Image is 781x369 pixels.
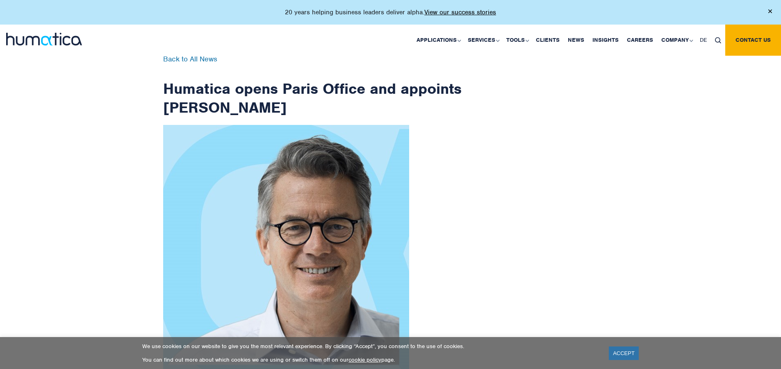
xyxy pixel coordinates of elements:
a: Clients [532,25,564,56]
a: Back to All News [163,54,217,63]
p: 20 years helping business leaders deliver alpha. [285,8,496,16]
a: Services [464,25,502,56]
a: cookie policy [348,356,381,363]
a: View our success stories [424,8,496,16]
a: Company [657,25,696,56]
img: logo [6,33,82,45]
h1: Humatica opens Paris Office and appoints [PERSON_NAME] [163,56,462,117]
a: ACCEPT [609,346,639,360]
a: Applications [412,25,464,56]
a: Contact us [725,25,781,56]
a: DE [696,25,711,56]
a: Careers [623,25,657,56]
span: DE [700,36,707,43]
img: search_icon [715,37,721,43]
p: You can find out more about which cookies we are using or switch them off on our page. [142,356,599,363]
p: We use cookies on our website to give you the most relevant experience. By clicking “Accept”, you... [142,343,599,350]
a: News [564,25,588,56]
a: Insights [588,25,623,56]
a: Tools [502,25,532,56]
